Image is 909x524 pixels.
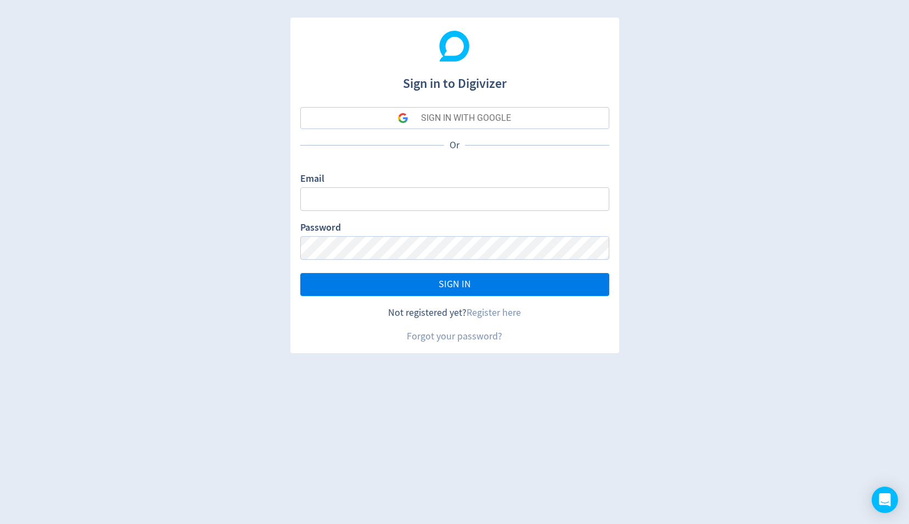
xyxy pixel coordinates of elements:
label: Password [300,221,341,236]
h1: Sign in to Digivizer [300,65,609,93]
div: Open Intercom Messenger [872,487,898,513]
button: SIGN IN [300,273,609,296]
img: Digivizer Logo [439,31,470,62]
p: Or [444,138,465,152]
span: SIGN IN [439,280,471,289]
button: SIGN IN WITH GOOGLE [300,107,609,129]
a: Forgot your password? [407,330,502,343]
div: SIGN IN WITH GOOGLE [421,107,511,129]
label: Email [300,172,324,187]
a: Register here [467,306,521,319]
div: Not registered yet? [300,306,609,320]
